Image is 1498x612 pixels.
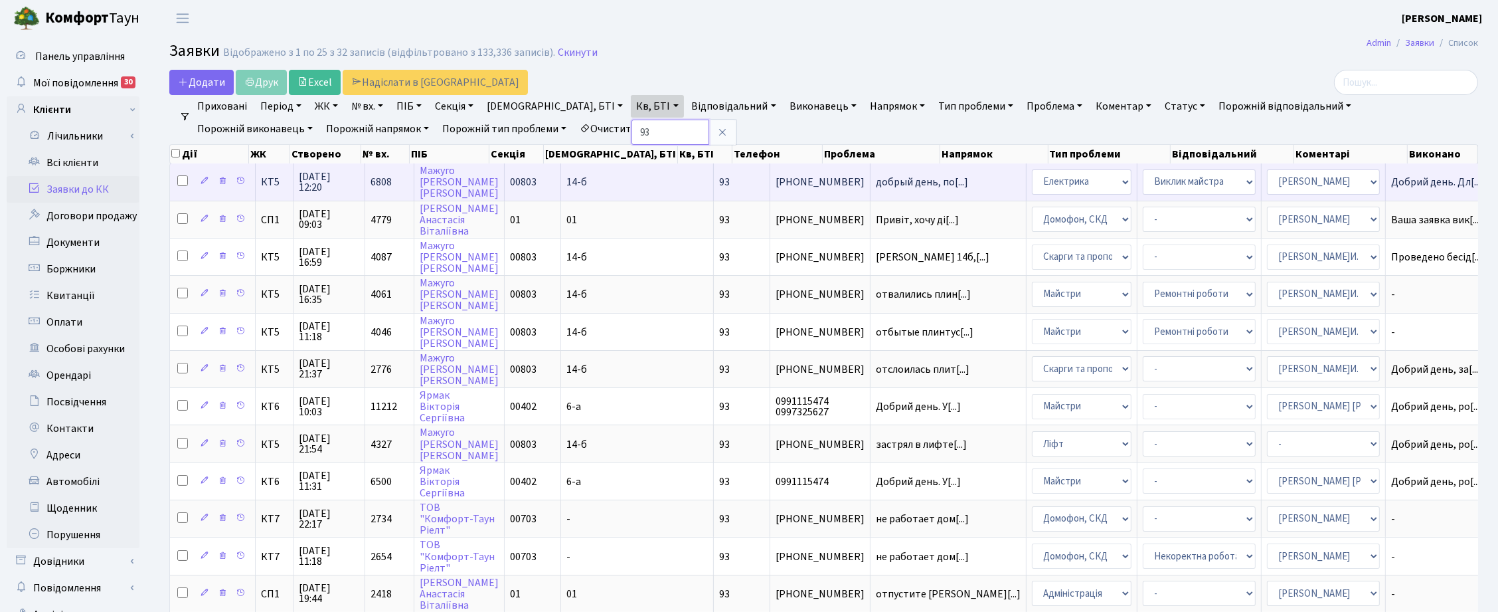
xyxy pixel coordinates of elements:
[1391,474,1483,489] span: Добрий день, ро[...]
[299,396,359,417] span: [DATE] 10:03
[420,463,465,500] a: ЯрмакВікторіяСергіївна
[776,364,865,375] span: [PHONE_NUMBER]
[166,7,199,29] button: Переключити навігацію
[7,309,139,336] a: Оплати
[299,508,359,530] span: [DATE] 22:17
[223,47,555,59] div: Відображено з 1 по 25 з 32 записів (відфільтровано з 133,336 записів).
[7,256,139,282] a: Боржники
[192,118,318,140] a: Порожній виконавець
[719,399,730,414] span: 93
[510,437,537,452] span: 00803
[1171,145,1295,163] th: Відповідальний
[876,437,967,452] span: застрял в лифте[...]
[510,587,521,601] span: 01
[687,95,782,118] a: Відповідальний
[510,399,537,414] span: 00402
[510,362,537,377] span: 00803
[566,213,577,227] span: 01
[249,145,290,163] th: ЖК
[371,287,392,302] span: 4061
[732,145,823,163] th: Телефон
[510,550,537,564] span: 00703
[1048,145,1171,163] th: Тип проблеми
[261,252,288,262] span: КТ5
[1090,95,1157,118] a: Коментар
[823,145,940,163] th: Проблема
[169,39,220,62] span: Заявки
[289,70,341,95] a: Excel
[7,176,139,203] a: Заявки до КК
[776,476,865,487] span: 0991115474
[489,145,544,163] th: Секція
[261,514,288,524] span: КТ7
[33,76,118,90] span: Мої повідомлення
[876,550,969,564] span: не работает дом[...]
[7,70,139,96] a: Мої повідомлення30
[420,426,499,463] a: Мажуго[PERSON_NAME][PERSON_NAME]
[7,468,139,495] a: Автомобілі
[876,175,968,189] span: добрый день, по[...]
[299,358,359,379] span: [DATE] 21:37
[299,470,359,492] span: [DATE] 11:31
[420,351,499,388] a: Мажуго[PERSON_NAME][PERSON_NAME]
[7,442,139,468] a: Адреси
[437,118,572,140] a: Порожній тип проблеми
[1391,399,1483,414] span: Добрий день, ро[...]
[261,289,288,300] span: КТ5
[420,500,495,538] a: ТОВ"Комфорт-ТаунРіелт"
[719,213,730,227] span: 93
[420,314,499,351] a: Мажуго[PERSON_NAME][PERSON_NAME]
[719,437,730,452] span: 93
[566,250,587,264] span: 14-б
[719,325,730,340] span: 93
[510,213,521,227] span: 01
[481,95,628,118] a: [DEMOGRAPHIC_DATA], БТІ
[1391,589,1485,599] span: -
[776,327,865,338] span: [PHONE_NUMBER]
[678,145,732,163] th: Кв, БТІ
[7,495,139,522] a: Щоденник
[566,362,587,377] span: 14-б
[784,95,862,118] a: Виконавець
[510,250,537,264] span: 00803
[7,336,139,362] a: Особові рахунки
[299,247,359,268] span: [DATE] 16:59
[776,552,865,562] span: [PHONE_NUMBER]
[192,95,252,118] a: Приховані
[566,437,587,452] span: 14-б
[510,325,537,340] span: 00803
[346,95,388,118] a: № вх.
[876,213,959,227] span: Привіт, хочу ді[...]
[299,171,359,193] span: [DATE] 12:20
[7,415,139,442] a: Контакти
[309,95,343,118] a: ЖК
[566,587,577,601] span: 01
[420,239,499,276] a: Мажуго[PERSON_NAME][PERSON_NAME]
[1402,11,1482,26] b: [PERSON_NAME]
[510,512,537,526] span: 00703
[420,201,499,239] a: [PERSON_NAME]АнастасіяВіталіївна
[420,163,499,201] a: Мажуго[PERSON_NAME][PERSON_NAME]
[7,575,139,601] a: Повідомлення
[321,118,434,140] a: Порожній напрямок
[299,546,359,567] span: [DATE] 11:18
[121,76,135,88] div: 30
[1408,145,1479,163] th: Виконано
[420,276,499,313] a: Мажуго[PERSON_NAME][PERSON_NAME]
[7,548,139,575] a: Довідники
[7,362,139,389] a: Орендарі
[371,512,392,526] span: 2734
[410,145,489,163] th: ПІБ
[371,550,392,564] span: 2654
[933,95,1019,118] a: Тип проблеми
[15,123,139,150] a: Лічильники
[1391,250,1485,264] span: Проведено бесід[...]
[371,437,392,452] span: 4327
[719,287,730,302] span: 93
[371,250,392,264] span: 4087
[776,215,865,225] span: [PHONE_NUMBER]
[776,439,865,450] span: [PHONE_NUMBER]
[261,552,288,562] span: КТ7
[1391,213,1483,227] span: Ваша заявка вик[...]
[1391,362,1482,377] span: Добрий день, за[...]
